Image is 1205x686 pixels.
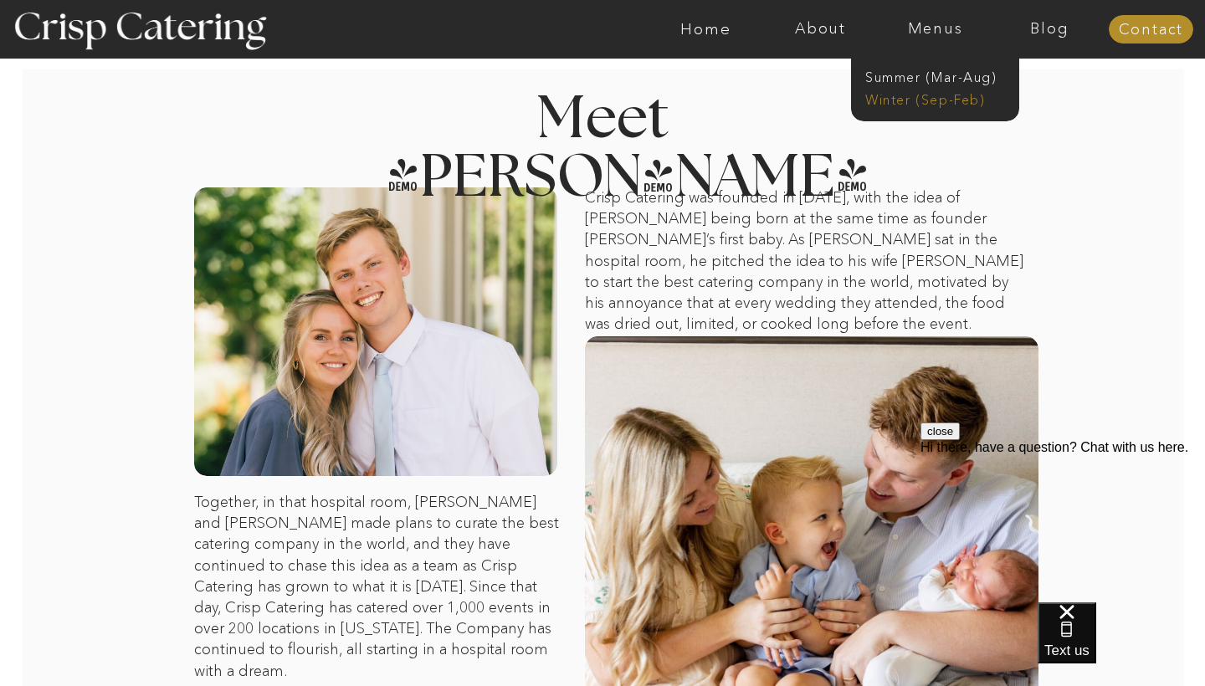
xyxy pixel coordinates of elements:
a: Menus [878,21,992,38]
a: About [763,21,878,38]
iframe: podium webchat widget bubble [1038,602,1205,686]
a: Home [649,21,763,38]
a: Winter (Sep-Feb) [865,90,1002,106]
a: Summer (Mar-Aug) [865,68,1015,84]
p: Crisp Catering was founded in [DATE], with the idea of [PERSON_NAME] being born at the same time ... [585,187,1028,336]
a: Contact [1109,22,1193,38]
iframe: podium webchat widget prompt [920,422,1205,623]
a: Blog [992,21,1107,38]
h2: Meet [PERSON_NAME] [386,90,819,156]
